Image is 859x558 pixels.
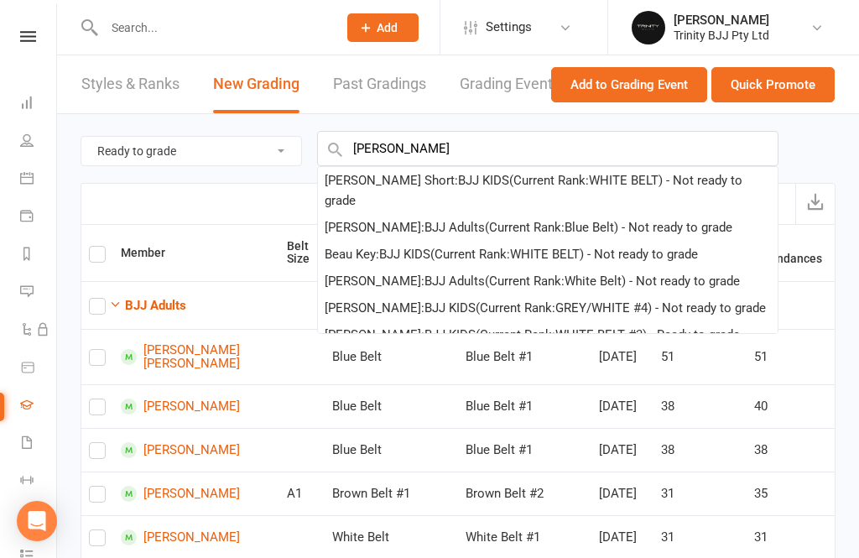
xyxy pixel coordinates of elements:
a: [PERSON_NAME] [121,399,272,415]
th: All Attendances [747,225,835,281]
a: [PERSON_NAME] [121,442,272,458]
a: Calendar [20,161,58,199]
td: 35 [747,472,835,515]
div: Trinity BJJ Pty Ltd [674,28,769,43]
input: Search... [99,16,325,39]
div: Beau Key : BJJ KIDS (Current Rank: WHITE BELT ) - Not ready to grade [325,244,698,264]
td: Brown Belt #2 [458,472,591,515]
button: Add [347,13,419,42]
strong: BJJ Adults [125,298,186,313]
td: 38 [747,428,835,472]
button: Quick Promote [711,67,835,102]
td: 40 [747,384,835,428]
a: [PERSON_NAME] [PERSON_NAME] [121,343,272,371]
td: Blue Belt [325,428,458,472]
a: Dashboard [20,86,58,123]
td: Blue Belt [325,329,458,384]
td: 31 [653,472,746,515]
td: Blue Belt #1 [458,329,591,384]
td: A1 [279,472,325,515]
td: [DATE] [591,329,654,384]
div: Open Intercom Messenger [17,501,57,541]
th: Select all [81,225,113,281]
a: Styles & Ranks [81,55,180,113]
span: Add [377,21,398,34]
td: 38 [653,428,746,472]
td: Brown Belt #1 [325,472,458,515]
th: Belt Size [279,225,325,281]
a: Past Gradings [333,55,426,113]
a: [PERSON_NAME] [121,529,272,545]
a: New Grading [213,55,299,113]
a: Product Sales [20,350,58,388]
div: [PERSON_NAME] : BJJ Adults (Current Rank: Blue Belt ) - Not ready to grade [325,217,732,237]
td: Blue Belt [325,384,458,428]
th: Member [113,225,279,281]
td: Blue Belt #1 [458,384,591,428]
div: [PERSON_NAME] [674,13,769,28]
button: BJJ Adults [109,295,186,316]
div: [PERSON_NAME] : BJJ KIDS (Current Rank: WHITE BELT #3 ) - Ready to grade [325,325,740,345]
div: [PERSON_NAME] : BJJ KIDS (Current Rank: GREY/WHITE #4 ) - Not ready to grade [325,298,766,318]
td: 51 [653,329,746,384]
div: [PERSON_NAME] Short : BJJ KIDS (Current Rank: WHITE BELT ) - Not ready to grade [325,170,771,211]
div: [PERSON_NAME] : BJJ Adults (Current Rank: White Belt ) - Not ready to grade [325,271,740,291]
input: Add Member to Report [317,131,778,166]
td: Blue Belt #1 [458,428,591,472]
td: 38 [653,384,746,428]
td: [DATE] [591,384,654,428]
a: People [20,123,58,161]
button: Add to Grading Event [551,67,707,102]
td: [DATE] [591,428,654,472]
a: Grading Events [460,55,560,113]
td: 51 [747,329,835,384]
a: Reports [20,237,58,274]
a: Payments [20,199,58,237]
td: [DATE] [591,472,654,515]
img: thumb_image1712106278.png [632,11,665,44]
span: Settings [486,8,532,46]
a: [PERSON_NAME] [121,486,272,502]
